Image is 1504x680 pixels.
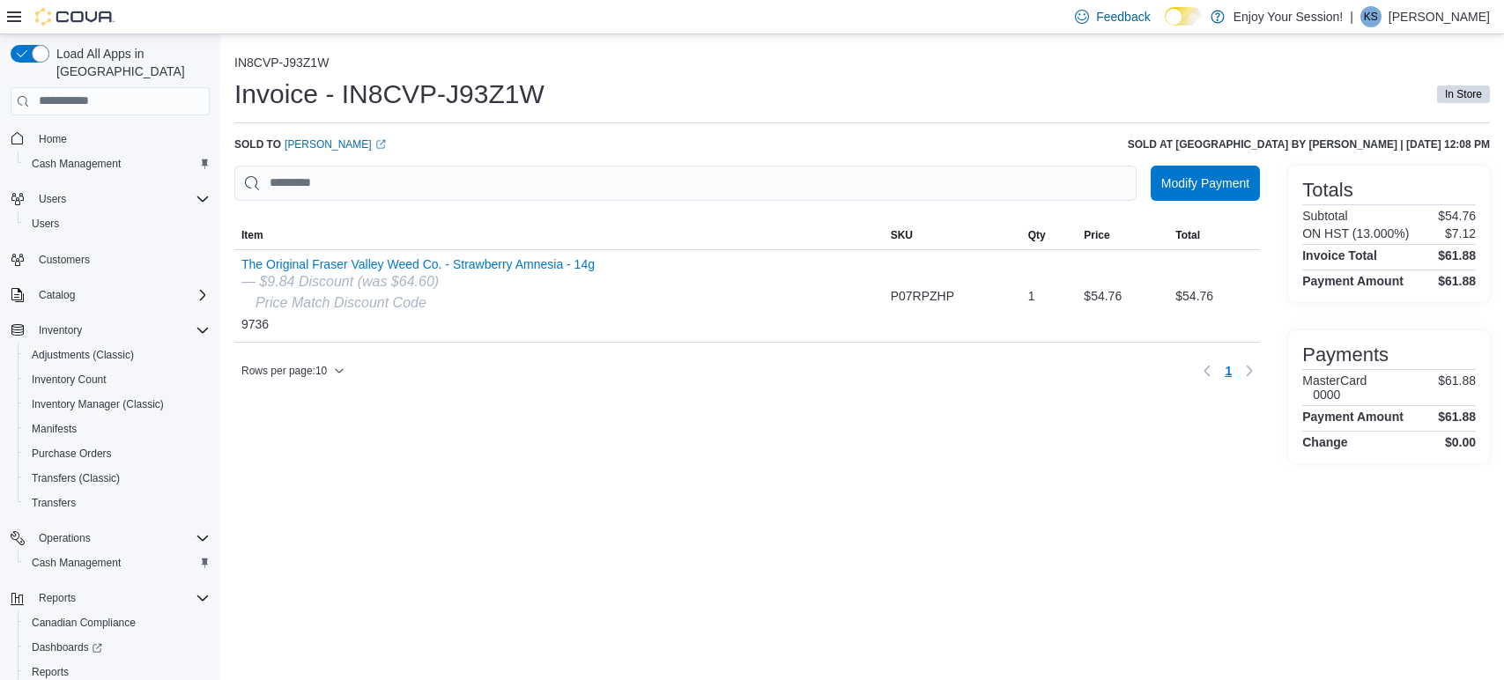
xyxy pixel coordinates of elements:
button: Operations [4,526,217,551]
h4: Change [1302,435,1347,449]
p: $61.88 [1438,373,1476,402]
span: Customers [32,248,210,270]
button: Reports [4,586,217,610]
p: | [1350,6,1353,27]
span: Adjustments (Classic) [32,348,134,362]
span: Load All Apps in [GEOGRAPHIC_DATA] [49,45,210,80]
span: In Store [1437,85,1490,103]
a: Transfers [25,492,83,514]
span: Operations [39,531,91,545]
span: Operations [32,528,210,549]
span: Purchase Orders [32,447,112,461]
a: Transfers (Classic) [25,468,127,489]
span: Modify Payment [1161,174,1249,192]
span: Qty [1028,228,1046,242]
a: Canadian Compliance [25,612,143,633]
span: Transfers [25,492,210,514]
input: Dark Mode [1165,7,1202,26]
a: [PERSON_NAME]External link [285,137,386,152]
h4: Payment Amount [1302,410,1404,424]
span: Purchase Orders [25,443,210,464]
input: This is a search bar. As you type, the results lower in the page will automatically filter. [234,166,1137,201]
button: Total [1168,221,1260,249]
div: $54.76 [1168,278,1260,314]
p: Enjoy Your Session! [1234,6,1344,27]
button: Catalog [32,285,82,306]
span: Cash Management [32,157,121,171]
div: 9736 [241,257,595,335]
span: Reports [39,591,76,605]
button: Inventory [32,320,89,341]
button: Transfers [18,491,217,515]
span: Transfers (Classic) [25,468,210,489]
i: Price Match Discount Code [256,295,426,310]
a: Manifests [25,418,84,440]
h6: Sold at [GEOGRAPHIC_DATA] by [PERSON_NAME] | [DATE] 12:08 PM [1128,137,1490,152]
button: Operations [32,528,98,549]
button: IN8CVP-J93Z1W [234,55,329,70]
span: Customers [39,253,90,267]
span: Cash Management [32,556,121,570]
span: Users [39,192,66,206]
h4: $61.88 [1438,248,1476,262]
h1: Invoice - IN8CVP-J93Z1W [234,77,545,112]
nav: Pagination for table: MemoryTable from EuiInMemoryTable [1197,357,1260,385]
button: Users [32,188,73,210]
h6: Subtotal [1302,209,1347,223]
button: Users [4,187,217,211]
p: [PERSON_NAME] [1389,6,1490,27]
span: Inventory Count [32,373,107,387]
button: Item [234,221,884,249]
ul: Pagination for table: MemoryTable from EuiInMemoryTable [1218,357,1239,385]
button: The Original Fraser Valley Weed Co. - Strawberry Amnesia - 14g [241,257,595,271]
span: 1 [1225,362,1232,380]
h6: 0000 [1313,388,1367,402]
a: Customers [32,249,97,270]
p: $54.76 [1438,209,1476,223]
button: Cash Management [18,551,217,575]
div: $54.76 [1077,278,1168,314]
h4: Invoice Total [1302,248,1377,262]
span: Transfers (Classic) [32,471,120,485]
span: Inventory [39,323,82,337]
h4: $0.00 [1445,435,1476,449]
span: Canadian Compliance [25,612,210,633]
button: Canadian Compliance [18,610,217,635]
a: Dashboards [25,637,109,658]
span: Inventory Count [25,369,210,390]
a: Inventory Count [25,369,114,390]
svg: External link [375,139,386,150]
h4: $61.88 [1438,410,1476,424]
a: Inventory Manager (Classic) [25,394,171,415]
h3: Payments [1302,344,1389,366]
button: Users [18,211,217,236]
span: Cash Management [25,552,210,573]
button: Purchase Orders [18,441,217,466]
a: Adjustments (Classic) [25,344,141,366]
button: Catalog [4,283,217,307]
span: Users [32,188,210,210]
span: Cash Management [25,153,210,174]
button: Page 1 of 1 [1218,357,1239,385]
img: Cova [35,8,115,26]
a: Users [25,213,66,234]
button: SKU [884,221,1021,249]
div: Sold to [234,137,386,152]
button: Adjustments (Classic) [18,343,217,367]
span: Dashboards [25,637,210,658]
span: Manifests [32,422,77,436]
h3: Totals [1302,180,1352,201]
span: Manifests [25,418,210,440]
a: Cash Management [25,552,128,573]
button: Inventory [4,318,217,343]
span: Item [241,228,263,242]
button: Cash Management [18,152,217,176]
button: Rows per page:10 [234,360,352,381]
h4: Payment Amount [1302,274,1404,288]
button: Inventory Count [18,367,217,392]
div: 1 [1021,278,1078,314]
span: Inventory Manager (Classic) [32,397,164,411]
span: Price [1084,228,1109,242]
a: Home [32,129,74,150]
h6: ON HST (13.000%) [1302,226,1409,240]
